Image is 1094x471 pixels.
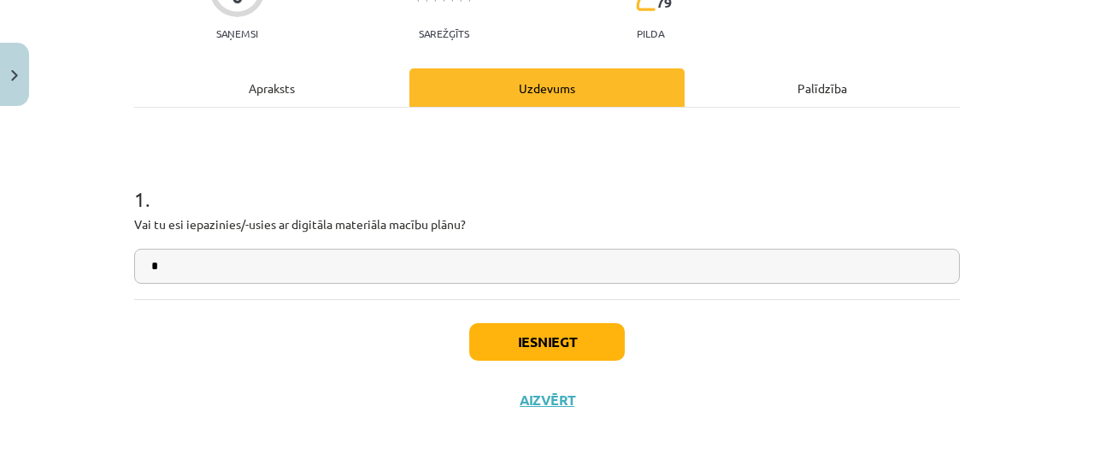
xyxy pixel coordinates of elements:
p: pilda [637,27,664,39]
p: Sarežģīts [419,27,469,39]
button: Iesniegt [469,323,625,361]
div: Uzdevums [409,68,685,107]
label: Vai tu esi iepazinies/-usies ar digitāla materiāla macību plānu? [134,215,466,233]
h1: 1 . [134,157,960,210]
img: icon-close-lesson-0947bae3869378f0d4975bcd49f059093ad1ed9edebbc8119c70593378902aed.svg [11,70,18,81]
p: Saņemsi [209,27,265,39]
button: Aizvērt [515,392,579,409]
div: Apraksts [134,68,409,107]
div: Palīdzība [685,68,960,107]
